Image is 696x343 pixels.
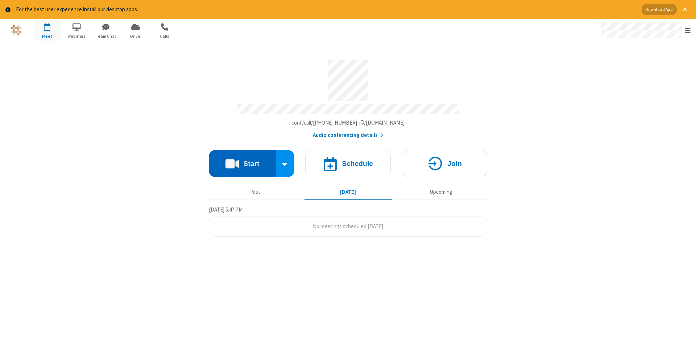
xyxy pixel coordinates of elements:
[313,131,384,139] button: Audio conferencing details
[291,119,405,127] button: Copy my meeting room linkCopy my meeting room link
[122,33,149,39] span: Drive
[209,150,276,177] button: Start
[678,324,691,338] iframe: Chat
[151,33,178,39] span: Calls
[11,25,22,35] img: QA Selenium DO NOT DELETE OR CHANGE
[243,160,259,167] h4: Start
[397,185,485,199] button: Upcoming
[594,19,696,41] div: Open menu
[212,185,299,199] button: Past
[209,205,487,237] section: Today's Meetings
[291,119,405,126] span: Copy my meeting room link
[209,206,243,213] span: [DATE] 5:47 PM
[642,4,677,15] button: Download App
[304,185,392,199] button: [DATE]
[679,4,691,15] button: Close alert
[209,55,487,139] section: Account details
[63,33,90,39] span: Webinars
[276,150,295,177] div: Start conference options
[305,150,391,177] button: Schedule
[92,33,120,39] span: Team Chat
[313,223,383,230] span: No meetings scheduled [DATE]
[3,19,30,41] button: Logo
[402,150,487,177] button: Join
[342,160,373,167] h4: Schedule
[447,160,462,167] h4: Join
[34,33,61,39] span: Meet
[16,5,636,14] div: For the best user experience install our desktop apps.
